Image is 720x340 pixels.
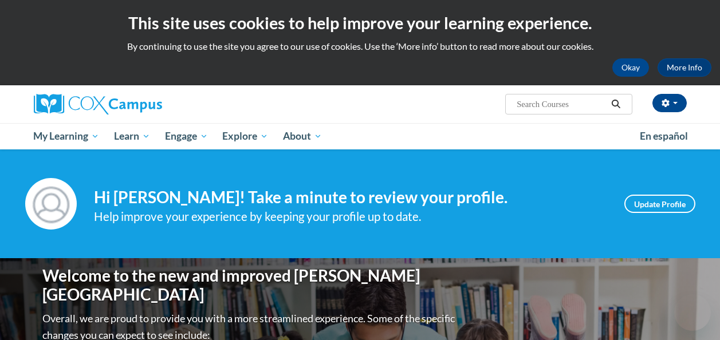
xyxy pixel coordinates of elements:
[640,130,688,142] span: En español
[158,123,215,149] a: Engage
[33,129,99,143] span: My Learning
[632,124,695,148] a: En español
[516,97,607,111] input: Search Courses
[215,123,276,149] a: Explore
[612,58,649,77] button: Okay
[34,94,240,114] a: Cox Campus
[9,40,711,53] p: By continuing to use the site you agree to our use of cookies. Use the ‘More info’ button to read...
[276,123,329,149] a: About
[42,266,458,305] h1: Welcome to the new and improved [PERSON_NAME][GEOGRAPHIC_DATA]
[674,294,711,331] iframe: Button to launch messaging window
[94,207,607,226] div: Help improve your experience by keeping your profile up to date.
[25,123,695,149] div: Main menu
[25,178,77,230] img: Profile Image
[624,195,695,213] a: Update Profile
[652,94,687,112] button: Account Settings
[658,58,711,77] a: More Info
[114,129,150,143] span: Learn
[165,129,208,143] span: Engage
[607,97,624,111] button: Search
[222,129,268,143] span: Explore
[9,11,711,34] h2: This site uses cookies to help improve your learning experience.
[283,129,322,143] span: About
[34,94,162,114] img: Cox Campus
[107,123,158,149] a: Learn
[94,188,607,207] h4: Hi [PERSON_NAME]! Take a minute to review your profile.
[26,123,107,149] a: My Learning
